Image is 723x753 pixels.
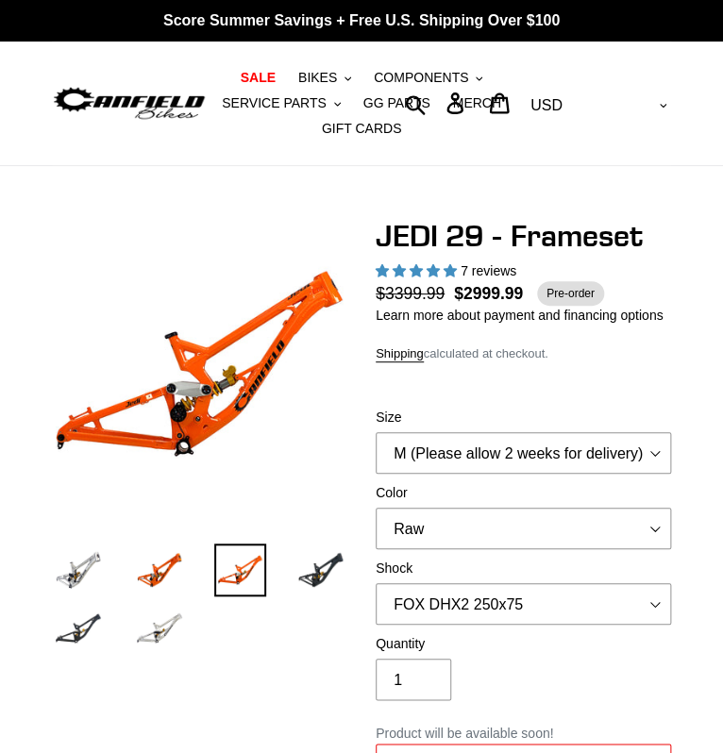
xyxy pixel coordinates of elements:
img: Load image into Gallery viewer, JEDI 29 - Frameset [52,602,105,655]
h1: JEDI 29 - Frameset [376,218,671,254]
label: Size [376,408,671,427]
label: Shock [376,559,671,578]
span: GG PARTS [363,95,430,111]
span: $2999.99 [454,281,523,306]
a: SALE [231,65,285,91]
button: COMPONENTS [364,65,492,91]
span: SALE [241,70,276,86]
a: Learn more about payment and financing options [376,308,663,323]
a: Shipping [376,346,424,362]
a: GIFT CARDS [312,116,412,142]
label: Quantity [376,634,671,654]
div: calculated at checkout. [376,344,671,363]
span: $3399.99 [376,281,454,306]
span: COMPONENTS [374,70,468,86]
img: Canfield Bikes [52,84,207,123]
img: Load image into Gallery viewer, JEDI 29 - Frameset [133,544,186,596]
img: Load image into Gallery viewer, JEDI 29 - Frameset [294,544,347,596]
img: Load image into Gallery viewer, JEDI 29 - Frameset [133,602,186,655]
button: BIKES [289,65,361,91]
span: GIFT CARDS [322,121,402,137]
span: 7 reviews [461,263,516,278]
span: BIKES [298,70,337,86]
label: Color [376,483,671,503]
img: Load image into Gallery viewer, JEDI 29 - Frameset [214,544,267,596]
span: 5.00 stars [376,263,461,278]
button: SERVICE PARTS [212,91,349,116]
span: Pre-order [537,281,604,306]
img: Load image into Gallery viewer, JEDI 29 - Frameset [52,544,105,596]
span: SERVICE PARTS [222,95,326,111]
a: GG PARTS [354,91,440,116]
p: Product will be available soon! [376,724,671,744]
